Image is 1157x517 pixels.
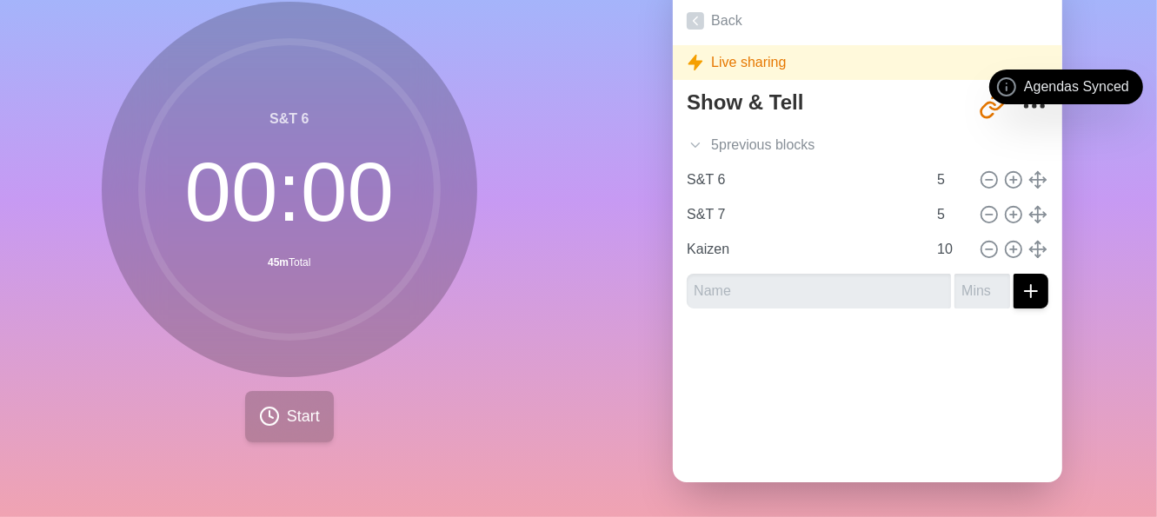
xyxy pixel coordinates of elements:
[245,391,334,442] button: Start
[930,162,972,197] input: Mins
[1017,89,1052,123] button: More
[930,232,972,267] input: Mins
[673,45,1062,80] div: Live sharing
[954,274,1010,308] input: Mins
[287,405,320,428] span: Start
[1024,76,1129,97] span: Agendas Synced
[673,128,1062,162] div: 5 previous block
[808,135,815,156] span: s
[975,89,1010,123] button: Share link
[930,197,972,232] input: Mins
[680,197,927,232] input: Name
[687,274,951,308] input: Name
[680,232,927,267] input: Name
[680,162,927,197] input: Name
